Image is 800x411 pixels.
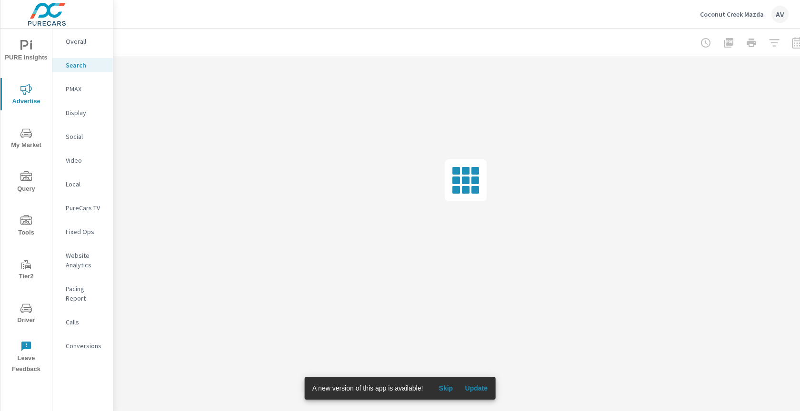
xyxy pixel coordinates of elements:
p: Overall [66,37,105,46]
p: Conversions [66,341,105,351]
p: PMAX [66,84,105,94]
span: Tier2 [3,259,49,282]
span: Leave Feedback [3,341,49,375]
div: PureCars TV [52,201,113,215]
div: Pacing Report [52,282,113,305]
span: PURE Insights [3,40,49,63]
div: PMAX [52,82,113,96]
div: Social [52,129,113,144]
span: Advertise [3,84,49,107]
span: A new version of this app is available! [312,384,423,392]
span: Query [3,171,49,195]
p: Coconut Creek Mazda [700,10,764,19]
span: My Market [3,127,49,151]
div: AV [771,6,789,23]
p: Social [66,132,105,141]
p: Search [66,60,105,70]
div: Overall [52,34,113,49]
p: PureCars TV [66,203,105,213]
p: Calls [66,317,105,327]
button: Update [461,381,491,396]
div: Display [52,106,113,120]
span: Driver [3,303,49,326]
span: Update [465,384,488,392]
div: nav menu [0,29,52,379]
div: Website Analytics [52,248,113,272]
p: Website Analytics [66,251,105,270]
div: Fixed Ops [52,225,113,239]
div: Local [52,177,113,191]
p: Fixed Ops [66,227,105,236]
p: Pacing Report [66,284,105,303]
span: Skip [434,384,457,392]
p: Display [66,108,105,117]
div: Search [52,58,113,72]
div: Video [52,153,113,167]
p: Video [66,156,105,165]
button: Skip [430,381,461,396]
div: Conversions [52,339,113,353]
div: Calls [52,315,113,329]
p: Local [66,179,105,189]
span: Tools [3,215,49,238]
